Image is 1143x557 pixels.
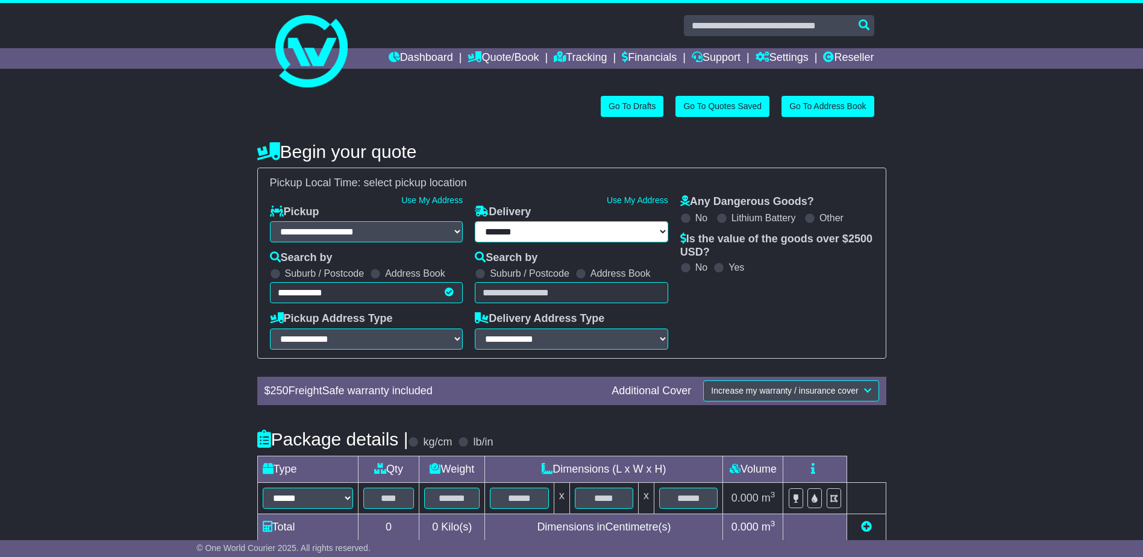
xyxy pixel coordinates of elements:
span: © One World Courier 2025. All rights reserved. [196,543,371,553]
label: Delivery [475,206,531,219]
td: x [554,482,569,514]
a: Tracking [554,48,607,69]
a: Settings [756,48,809,69]
a: Use My Address [607,195,668,205]
label: Pickup [270,206,319,219]
label: No [695,212,707,224]
label: kg/cm [423,436,452,449]
label: Search by [475,251,537,265]
label: Address Book [590,268,651,279]
span: 2500 [848,233,872,245]
span: Increase my warranty / insurance cover [711,386,858,395]
div: Additional Cover [606,385,697,398]
td: Total [257,514,358,540]
td: Qty [358,456,419,482]
label: Lithium Battery [731,212,796,224]
span: select pickup location [364,177,467,189]
label: No [695,262,707,273]
span: m [762,492,775,504]
a: Dashboard [389,48,453,69]
td: Weight [419,456,485,482]
a: Quote/Book [468,48,539,69]
a: Reseller [823,48,874,69]
td: Type [257,456,358,482]
td: x [639,482,654,514]
td: 0 [358,514,419,540]
label: Yes [728,262,744,273]
h4: Package details | [257,429,409,449]
div: Pickup Local Time: [264,177,880,190]
span: m [762,521,775,533]
span: 0.000 [731,492,759,504]
span: 0.000 [731,521,759,533]
label: Address Book [385,268,445,279]
a: Financials [622,48,677,69]
sup: 3 [771,490,775,499]
span: 0 [432,521,438,533]
td: Dimensions (L x W x H) [485,456,723,482]
a: Go To Address Book [781,96,874,117]
label: Is the value of the goods over $ ? [680,233,874,259]
label: Any Dangerous Goods? [680,195,814,209]
label: Delivery Address Type [475,312,604,326]
a: Go To Drafts [601,96,663,117]
button: Increase my warranty / insurance cover [703,380,878,401]
label: Other [819,212,844,224]
a: Go To Quotes Saved [675,96,769,117]
label: Search by [270,251,333,265]
span: 250 [271,385,289,397]
span: USD [680,246,703,258]
label: lb/in [473,436,493,449]
td: Dimensions in Centimetre(s) [485,514,723,540]
td: Volume [723,456,783,482]
a: Use My Address [401,195,463,205]
label: Suburb / Postcode [490,268,569,279]
h4: Begin your quote [257,142,886,162]
label: Pickup Address Type [270,312,393,326]
a: Add new item [861,521,872,533]
sup: 3 [771,519,775,528]
div: $ FreightSafe warranty included [258,385,606,398]
a: Support [692,48,741,69]
td: Kilo(s) [419,514,485,540]
label: Suburb / Postcode [285,268,365,279]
